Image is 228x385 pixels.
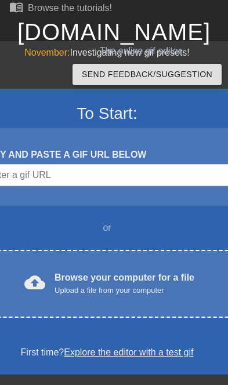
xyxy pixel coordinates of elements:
[28,3,112,13] div: Browse the tutorials!
[73,64,222,85] button: Send Feedback/Suggestion
[17,19,211,45] a: [DOMAIN_NAME]
[24,272,45,293] span: cloud_upload
[55,285,194,296] div: Upload a file from your computer
[55,271,194,296] div: Browse your computer for a file
[64,347,193,357] a: Explore the editor with a test gif
[82,67,212,82] span: Send Feedback/Suggestion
